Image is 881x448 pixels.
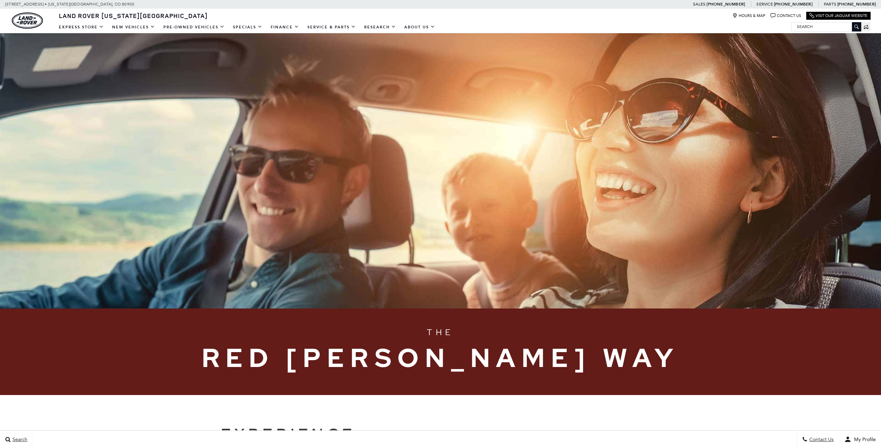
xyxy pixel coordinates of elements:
[12,12,43,29] img: Land Rover
[267,21,303,33] a: Finance
[808,437,834,442] span: Contact Us
[55,11,212,20] a: Land Rover [US_STATE][GEOGRAPHIC_DATA]
[12,12,43,29] a: land-rover
[771,13,801,18] a: Contact Us
[59,11,208,20] span: Land Rover [US_STATE][GEOGRAPHIC_DATA]
[108,21,159,33] a: New Vehicles
[824,2,836,7] span: Parts
[837,1,876,7] a: [PHONE_NUMBER]
[202,339,680,378] span: Red [PERSON_NAME] Way
[303,21,360,33] a: Service & Parts
[693,2,705,7] span: Sales
[55,21,108,33] a: EXPRESS STORE
[851,437,876,442] span: My Profile
[400,21,439,33] a: About Us
[221,423,660,446] h2: Experience
[202,326,680,378] h1: The
[360,21,400,33] a: Research
[792,23,861,31] input: Search
[159,21,229,33] a: Pre-Owned Vehicles
[229,21,267,33] a: Specials
[732,13,765,18] a: Hours & Map
[11,437,27,442] span: Search
[707,1,745,7] a: [PHONE_NUMBER]
[5,2,134,7] a: [STREET_ADDRESS] • [US_STATE][GEOGRAPHIC_DATA], CO 80905
[756,2,773,7] span: Service
[839,431,881,448] button: Open user profile menu
[55,21,439,33] nav: Main Navigation
[809,13,867,18] a: Visit Our Jaguar Website
[774,1,812,7] a: [PHONE_NUMBER]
